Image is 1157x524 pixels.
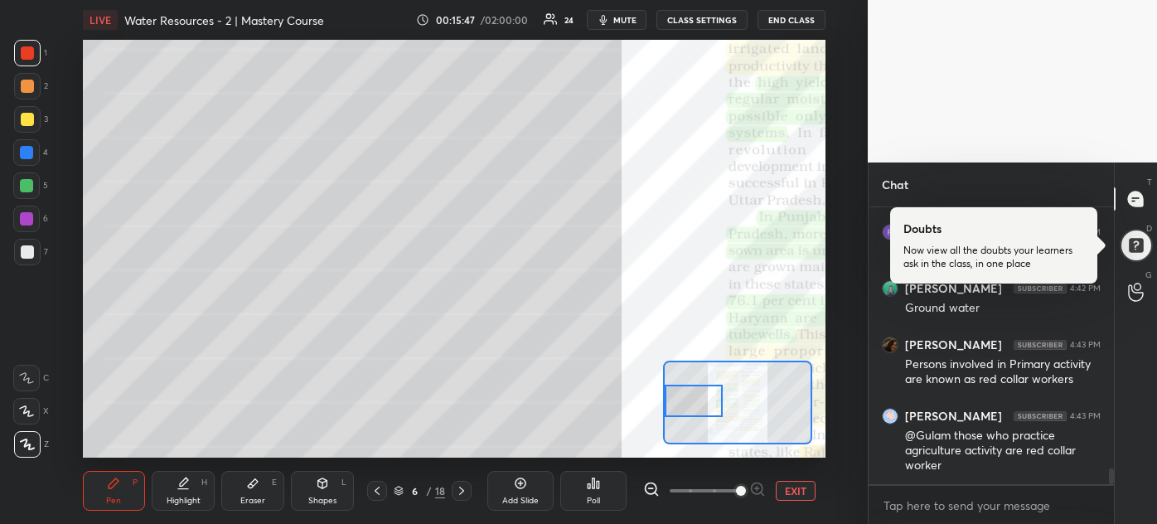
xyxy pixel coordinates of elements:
[905,281,1002,296] h6: [PERSON_NAME]
[883,337,898,352] img: thumbnail.jpg
[776,481,816,501] button: EXIT
[14,106,48,133] div: 3
[1145,269,1152,281] p: G
[1014,340,1067,350] img: 4P8fHbbgJtejmAAAAAElFTkSuQmCC
[1014,284,1067,294] img: 4P8fHbbgJtejmAAAAAElFTkSuQmCC
[1070,340,1101,350] div: 4:43 PM
[905,300,1101,317] div: Ground water
[435,483,445,498] div: 18
[167,497,201,505] div: Highlight
[201,478,207,487] div: H
[869,163,922,206] p: Chat
[883,225,898,240] img: thumbnail.jpg
[13,398,49,425] div: X
[308,497,336,505] div: Shapes
[341,478,346,487] div: L
[587,497,600,505] div: Poll
[13,172,48,199] div: 5
[905,357,1101,388] div: Persons involved in Primary activity are known as red collar workers
[758,10,825,30] button: END CLASS
[656,10,748,30] button: CLASS SETTINGS
[240,497,265,505] div: Eraser
[905,409,1002,424] h6: [PERSON_NAME]
[869,207,1114,484] div: grid
[1147,176,1152,188] p: T
[613,14,637,26] span: mute
[83,10,118,30] div: LIVE
[272,478,277,487] div: E
[1146,222,1152,235] p: D
[13,365,49,391] div: C
[106,497,121,505] div: Pen
[883,409,898,424] img: thumbnail.jpg
[14,73,48,99] div: 2
[124,12,324,28] h4: Water Resources - 2 | Mastery Course
[14,239,48,265] div: 7
[427,486,432,496] div: /
[1070,284,1101,294] div: 4:42 PM
[13,139,48,166] div: 4
[407,486,424,496] div: 6
[14,40,47,66] div: 1
[1014,411,1067,421] img: 4P8fHbbgJtejmAAAAAElFTkSuQmCC
[502,497,539,505] div: Add Slide
[905,337,1002,352] h6: [PERSON_NAME]
[133,478,138,487] div: P
[14,431,49,458] div: Z
[905,428,1101,474] div: @Gulam those who practice agriculture activity are red collar worker
[587,10,646,30] button: mute
[564,16,574,24] div: 24
[13,206,48,232] div: 6
[883,281,898,296] img: thumbnail.jpg
[1070,411,1101,421] div: 4:43 PM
